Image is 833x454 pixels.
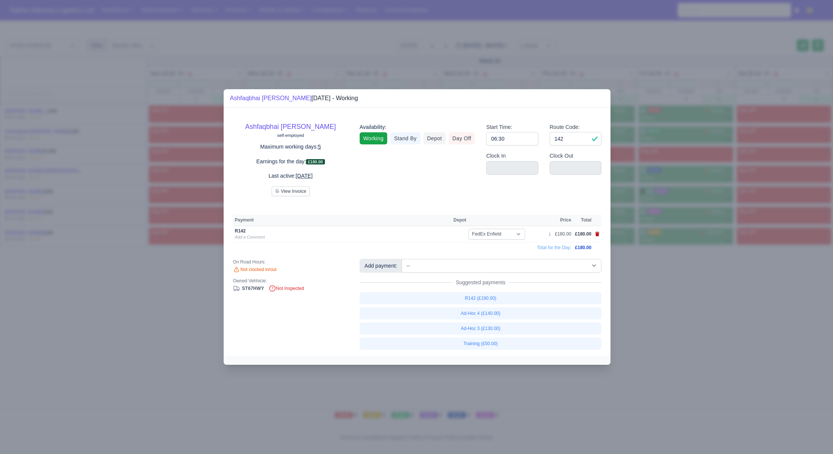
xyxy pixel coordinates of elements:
[245,123,336,130] a: Ashfaqbhai [PERSON_NAME]
[451,215,547,226] th: Depot
[360,132,387,144] a: Working
[795,418,833,454] iframe: Chat Widget
[360,322,602,335] a: Ad-Hoc 3 (£130.00)
[550,123,580,132] label: Route Code:
[549,231,551,237] div: 1
[233,259,348,265] div: On Road Hours:
[230,95,311,101] a: Ashfaqbhai [PERSON_NAME]
[575,245,591,250] span: £180.00
[296,173,313,179] u: [DATE]
[233,278,348,284] div: Owned Vehhicle:
[230,94,358,103] div: [DATE] - Working
[277,133,304,138] small: self-employed
[390,132,420,144] a: Stand By
[318,144,321,150] u: 5
[550,152,573,160] label: Clock Out
[553,226,573,243] td: £180.00
[233,286,264,291] a: ST67HWY
[269,286,304,291] span: Not Inspected
[486,123,512,132] label: Start Time:
[360,259,402,273] div: Add payment:
[449,132,475,144] a: Day Off
[453,279,508,286] span: Suggested payments
[553,215,573,226] th: Price
[233,267,348,273] div: Not clocked in/out
[233,172,348,180] p: Last active:
[272,186,310,196] button: View Invoice
[306,159,325,165] span: £180.00
[360,307,602,319] a: Ad-Hoc 4 (£140.00)
[233,143,348,151] p: Maximum working days:
[360,338,602,350] a: Training (£50.00)
[360,292,602,304] a: R142 (£190.00)
[575,231,591,237] span: £180.00
[573,215,593,226] th: Total
[235,228,405,234] div: R142
[486,152,505,160] label: Clock In
[360,123,475,132] div: Availability:
[233,215,451,226] th: Payment
[235,235,264,239] a: Add a Comment
[423,132,446,144] a: Depot
[537,245,571,250] span: Total for the Day:
[233,157,348,166] p: Earnings for the day:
